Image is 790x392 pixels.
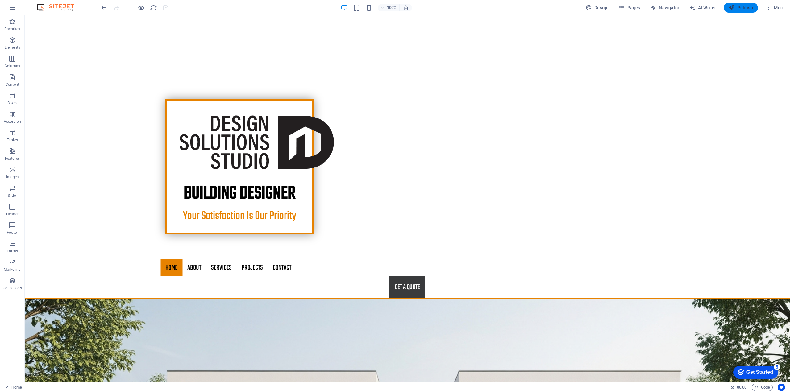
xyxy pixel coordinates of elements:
span: Navigator [650,5,680,11]
h6: 100% [387,4,397,11]
span: 00 00 [737,384,746,391]
span: AI Writer [689,5,716,11]
span: Publish [729,5,753,11]
p: Footer [7,230,18,235]
p: Forms [7,249,18,254]
button: AI Writer [687,3,719,13]
button: 100% [378,4,400,11]
p: Elements [5,45,20,50]
p: Collections [3,286,22,291]
button: undo [100,4,108,11]
button: reload [150,4,157,11]
button: Pages [616,3,642,13]
p: Favorites [4,27,20,31]
p: Slider [8,193,17,198]
div: 5 [46,1,52,7]
button: Navigator [648,3,682,13]
button: Publish [724,3,758,13]
p: Columns [5,64,20,68]
span: More [765,5,785,11]
a: Click to cancel selection. Double-click to open Pages [5,384,22,391]
h6: Session time [730,384,747,391]
p: Features [5,156,20,161]
button: Design [583,3,611,13]
span: Design [586,5,609,11]
span: : [741,385,742,390]
p: Images [6,175,19,179]
p: Tables [7,138,18,142]
button: More [763,3,787,13]
p: Content [6,82,19,87]
div: Get Started [18,7,45,12]
p: Boxes [7,101,18,105]
div: Get Started 5 items remaining, 0% complete [5,3,50,16]
button: Code [752,384,773,391]
p: Marketing [4,267,21,272]
img: Editor Logo [35,4,82,11]
p: Accordion [4,119,21,124]
span: Pages [618,5,640,11]
span: Code [755,384,770,391]
p: Header [6,212,19,217]
button: Usercentrics [778,384,785,391]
